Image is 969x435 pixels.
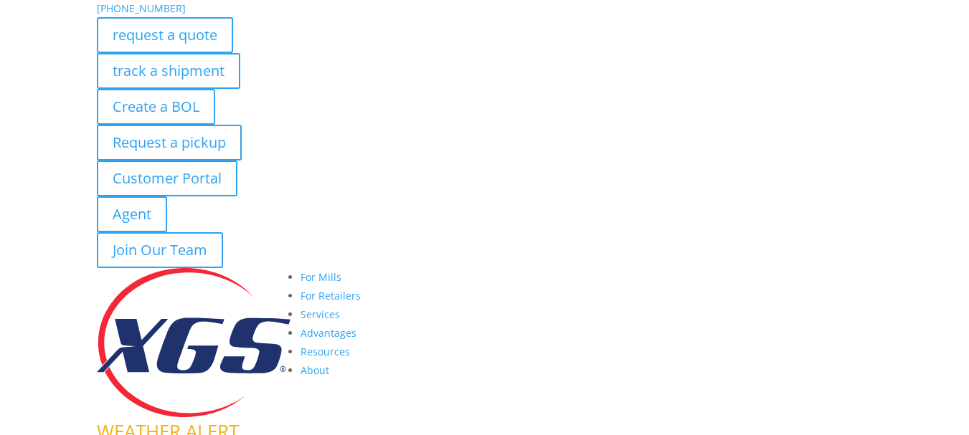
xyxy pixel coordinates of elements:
[97,161,237,196] a: Customer Portal
[301,326,356,340] a: Advantages
[97,17,233,53] a: request a quote
[301,345,350,358] a: Resources
[97,232,223,268] a: Join Our Team
[301,270,341,284] a: For Mills
[301,363,329,377] a: About
[97,89,215,125] a: Create a BOL
[301,289,361,302] a: For Retailers
[97,196,167,232] a: Agent
[97,53,240,89] a: track a shipment
[97,125,242,161] a: Request a pickup
[301,307,340,321] a: Services
[97,1,186,15] a: [PHONE_NUMBER]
